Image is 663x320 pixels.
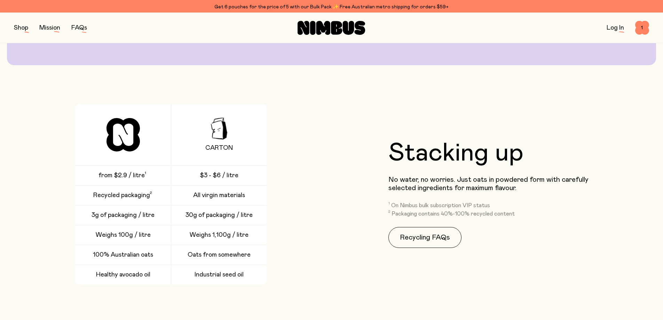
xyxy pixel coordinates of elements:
[388,141,523,166] h2: Stacking up
[392,210,515,217] p: Packaging contains 40%-100% recycled content
[193,191,245,200] span: All virgin materials
[186,211,253,219] span: 30g of packaging / litre
[92,211,155,219] span: 3g of packaging / litre
[607,25,624,31] a: Log In
[195,271,244,279] span: Industrial seed oil
[635,21,649,35] button: 1
[93,191,150,200] span: Recycled packaging
[388,175,589,192] p: No water, no worries. Just oats in powdered form with carefully selected ingredients for maximum ...
[388,227,461,248] a: Recycling FAQs
[96,271,150,279] span: Healthy avocado oil
[391,202,490,209] p: On Nimbus bulk subscription VIP status
[71,25,87,31] a: FAQs
[14,3,649,11] div: Get 6 pouches for the price of 5 with our Bulk Pack ✨ Free Australian metro shipping for orders $59+
[205,144,233,152] span: Carton
[200,171,238,180] span: $3 - $6 / litre
[39,25,60,31] a: Mission
[93,251,153,259] span: 100% Australian oats
[96,231,151,239] span: Weighs 100g / litre
[188,251,251,259] span: Oats from somewhere
[98,171,145,180] span: from $2.9 / litre
[190,231,248,239] span: Weighs 1,100g / litre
